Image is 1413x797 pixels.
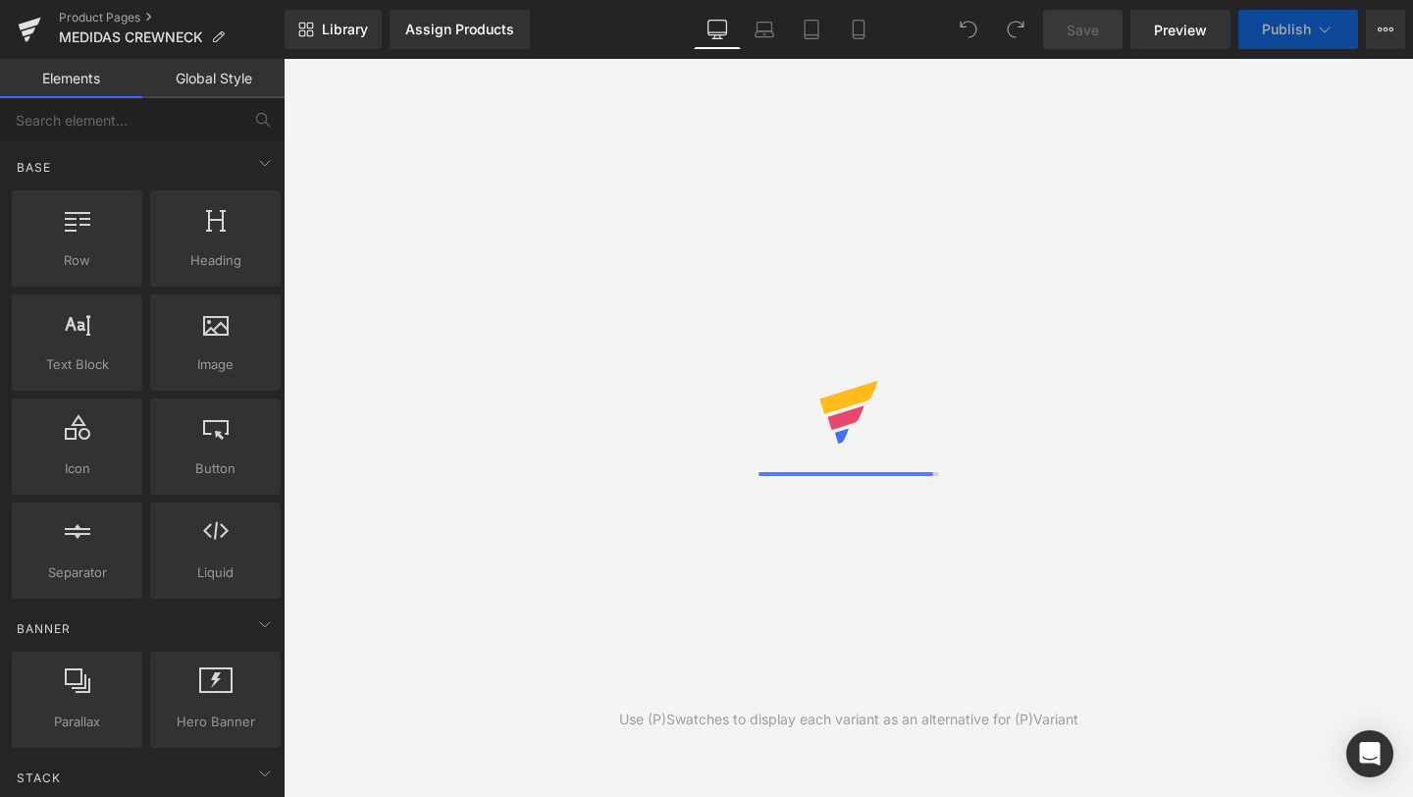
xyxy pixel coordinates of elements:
[1262,22,1311,37] span: Publish
[694,10,741,49] a: Desktop
[1130,10,1230,49] a: Preview
[741,10,788,49] a: Laptop
[156,712,275,732] span: Hero Banner
[59,29,203,45] span: MEDIDAS CREWNECK
[1238,10,1358,49] button: Publish
[996,10,1035,49] button: Redo
[156,250,275,271] span: Heading
[18,712,136,732] span: Parallax
[1067,20,1099,40] span: Save
[15,158,53,177] span: Base
[322,21,368,38] span: Library
[15,769,63,787] span: Stack
[1366,10,1405,49] button: More
[18,354,136,375] span: Text Block
[405,22,514,37] div: Assign Products
[156,354,275,375] span: Image
[285,10,382,49] a: New Library
[156,458,275,479] span: Button
[1346,730,1393,777] div: Open Intercom Messenger
[619,709,1078,730] div: Use (P)Swatches to display each variant as an alternative for (P)Variant
[788,10,835,49] a: Tablet
[18,562,136,583] span: Separator
[156,562,275,583] span: Liquid
[59,10,285,26] a: Product Pages
[835,10,882,49] a: Mobile
[1154,20,1207,40] span: Preview
[142,59,285,98] a: Global Style
[949,10,988,49] button: Undo
[18,250,136,271] span: Row
[18,458,136,479] span: Icon
[15,619,73,638] span: Banner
